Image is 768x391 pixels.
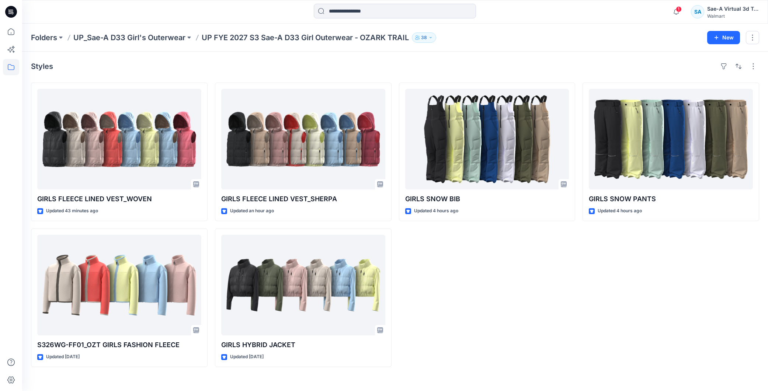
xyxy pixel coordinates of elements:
[221,194,385,204] p: GIRLS FLEECE LINED VEST_SHERPA
[707,31,740,44] button: New
[37,89,201,189] a: GIRLS FLEECE LINED VEST_WOVEN
[589,194,753,204] p: GIRLS SNOW PANTS
[405,194,569,204] p: GIRLS SNOW BIB
[37,340,201,350] p: S326WG-FF01_OZT GIRLS FASHION FLEECE
[46,207,98,215] p: Updated 43 minutes ago
[221,235,385,335] a: GIRLS HYBRID JACKET
[73,32,185,43] a: UP_Sae-A D33 Girl's Outerwear
[414,207,458,215] p: Updated 4 hours ago
[598,207,642,215] p: Updated 4 hours ago
[405,89,569,189] a: GIRLS SNOW BIB
[412,32,436,43] button: 38
[31,62,53,71] h4: Styles
[221,340,385,350] p: GIRLS HYBRID JACKET
[221,89,385,189] a: GIRLS FLEECE LINED VEST_SHERPA
[202,32,409,43] p: UP FYE 2027 S3 Sae-A D33 Girl Outerwear - OZARK TRAIL
[230,353,264,361] p: Updated [DATE]
[31,32,57,43] a: Folders
[46,353,80,361] p: Updated [DATE]
[707,13,759,19] div: Walmart
[691,5,704,18] div: SA
[230,207,274,215] p: Updated an hour ago
[421,34,427,42] p: 38
[37,235,201,335] a: S326WG-FF01_OZT GIRLS FASHION FLEECE
[707,4,759,13] div: Sae-A Virtual 3d Team
[589,89,753,189] a: GIRLS SNOW PANTS
[37,194,201,204] p: GIRLS FLEECE LINED VEST_WOVEN
[676,6,682,12] span: 1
